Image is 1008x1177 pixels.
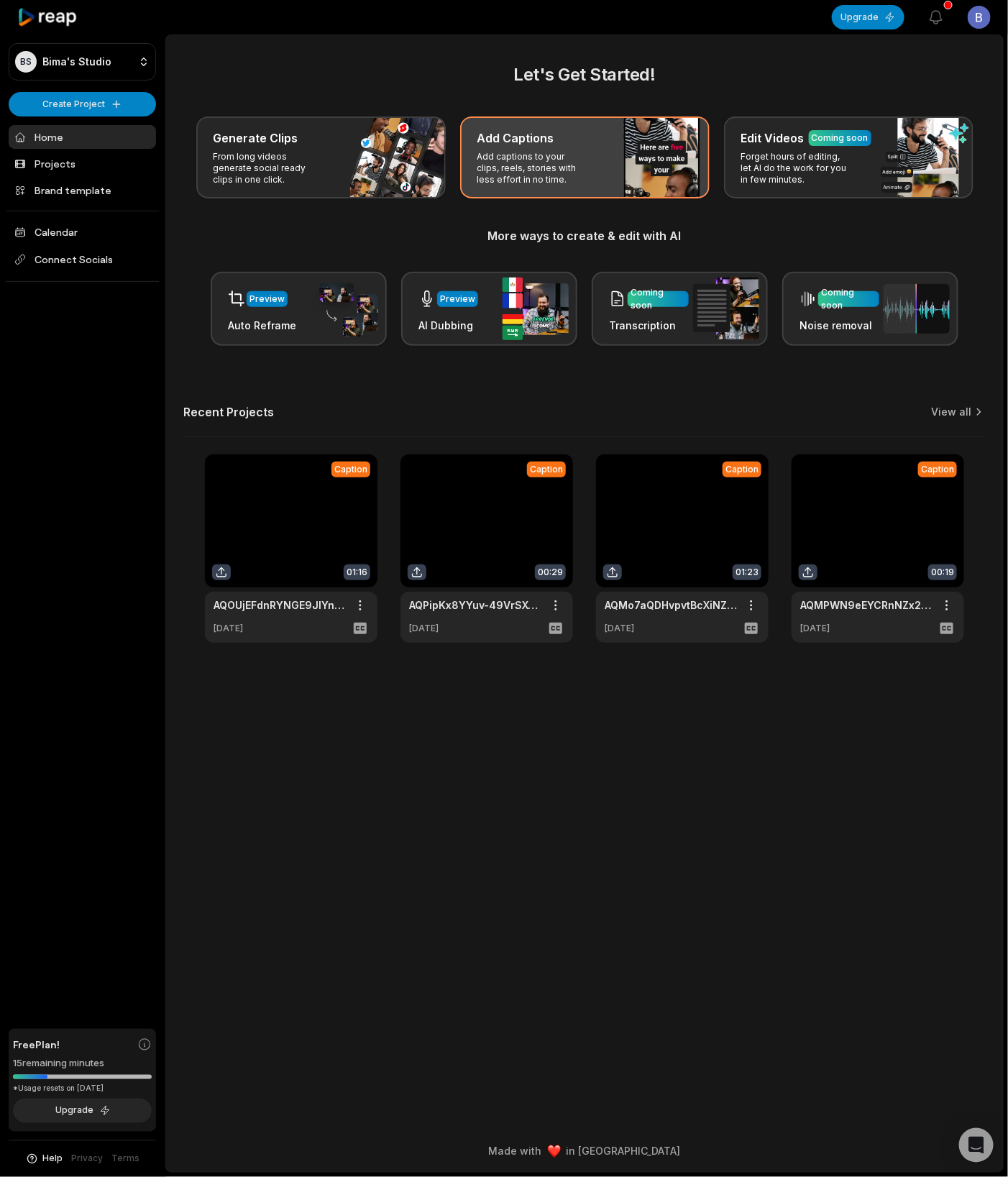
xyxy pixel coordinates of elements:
[214,151,325,186] p: From long videos generate social ready clips in one click.
[183,405,274,419] h2: Recent Projects
[214,129,298,147] h3: Generate Clips
[477,151,589,186] p: Add captions to your clips, reels, stories with less effort in no time.
[609,318,689,333] h3: Transcription
[72,1153,104,1165] a: Privacy
[183,227,986,244] h3: More ways to create & edit with AI
[13,1099,152,1123] button: Upgrade
[503,278,569,340] img: ai_dubbing.png
[800,597,933,613] a: AQMPWN9eEYCRnNZx2I0vJZQdYJlY4yBlEMylb9pK9K3Y2lK6OC29nAOxdtz_6asR27cWbW8sfEHiCLcjKjQkGpuIIaejOxMZV...
[179,1144,990,1159] div: Made with in [GEOGRAPHIC_DATA]
[9,92,156,116] button: Create Project
[183,62,986,88] h2: Let's Get Started!
[228,318,296,333] h3: Auto Reframe
[832,5,904,29] button: Upgrade
[25,1153,63,1165] button: Help
[605,597,737,613] a: AQMo7aQDHvpvtBcXiNZWLm6TnYYunxHMKcYCJS_c5e6S3HLXcFE8SyOA6JueAgUBLAUeUF707ltxKezkkKx_JvQq8WyZOSTbP...
[42,55,111,68] p: Bima's Studio
[812,132,869,145] div: Coming soon
[9,152,156,175] a: Projects
[821,286,876,312] div: Coming soon
[741,129,805,147] h3: Edit Videos
[693,278,759,339] img: transcription.png
[9,125,156,149] a: Home
[477,129,554,147] h3: Add Captions
[959,1128,994,1163] div: Open Intercom Messenger
[931,405,971,419] a: View all
[214,597,346,613] a: AQOUjEFdnRYNGE9JIYnSG_AlV6hPgfgMQfx8MIO4dvMz40eUIWsYkrEk7jcpTM1ZHO9u85317rgXfZHaLuRq95YZ
[9,178,156,202] a: Brand template
[884,284,950,334] img: noise_removal.png
[15,51,37,73] div: BS
[548,1145,561,1158] img: heart emoji
[741,151,853,186] p: Forget hours of editing, let AI do the work for you in few minutes.
[13,1038,60,1053] span: Free Plan!
[312,281,378,337] img: auto_reframe.png
[631,286,686,312] div: Coming soon
[440,293,475,306] div: Preview
[112,1153,140,1165] a: Terms
[13,1057,152,1071] div: 15 remaining minutes
[13,1084,152,1094] div: *Usage resets on [DATE]
[9,220,156,244] a: Calendar
[799,318,879,333] h3: Noise removal
[43,1153,63,1165] span: Help
[249,293,285,306] div: Preview
[9,247,156,273] span: Connect Socials
[409,597,541,613] a: AQPipKx8YYuv-49VrSX6kIZpvI3FCuonAElfK7jRpowHWzM5LsFg45RzY1I5hjlaU2wPvEFTKnq-Y8CwUio6Dyhi
[418,318,478,333] h3: AI Dubbing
